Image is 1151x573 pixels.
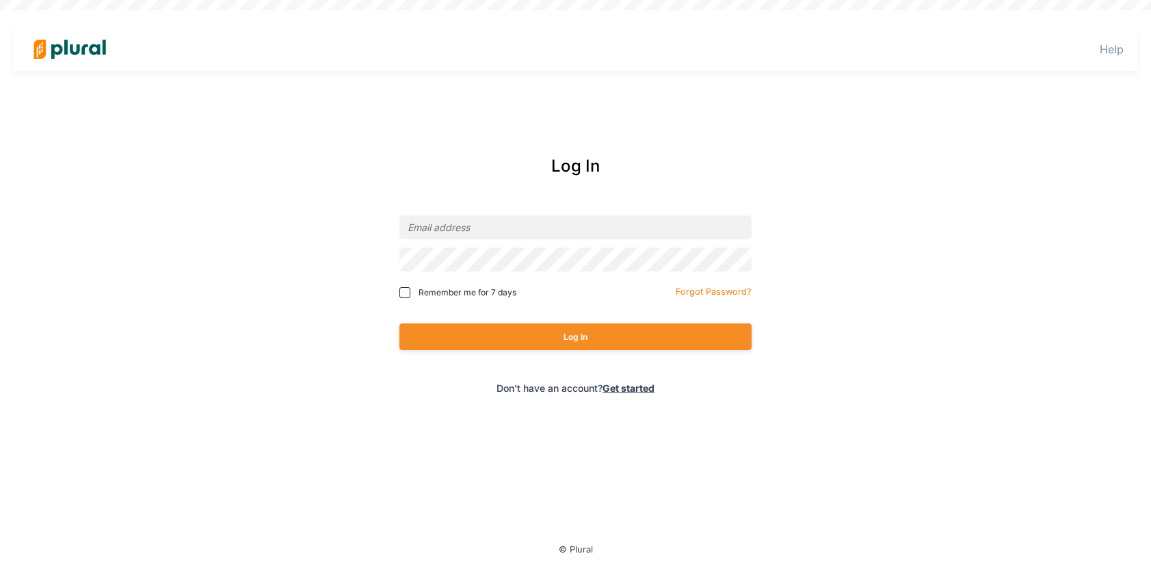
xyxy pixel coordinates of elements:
[1100,42,1124,56] a: Help
[22,25,118,73] img: Logo for Plural
[341,381,810,395] div: Don't have an account?
[341,154,810,178] div: Log In
[399,215,752,239] input: Email address
[603,382,654,394] a: Get started
[559,544,593,555] small: © Plural
[399,287,410,298] input: Remember me for 7 days
[399,323,752,350] button: Log In
[676,286,752,297] small: Forgot Password?
[419,286,516,299] span: Remember me for 7 days
[676,284,752,297] a: Forgot Password?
